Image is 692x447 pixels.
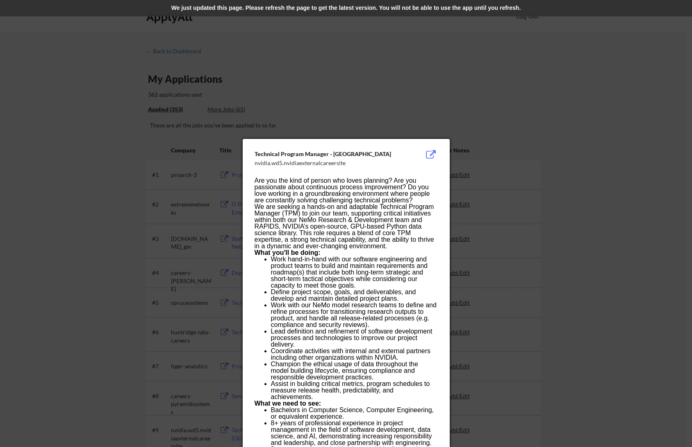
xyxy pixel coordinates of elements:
[255,150,396,158] div: Technical Program Manager - [GEOGRAPHIC_DATA]
[271,407,437,420] p: Bachelors in Computer Science, Computer Engineering, or equivalent experience.
[271,256,437,289] p: Work hand-in-hand with our software engineering and product teams to build and maintain requireme...
[271,328,437,348] p: Lead definition and refinement of software development processes and technologies to improve our ...
[271,361,437,381] p: Champion the ethical usage of data throughout the model building lifecycle, ensuring compliance a...
[271,381,437,400] p: Assist in building critical metrics, program schedules to measure release health, predictability,...
[271,420,437,446] p: 8+ years of professional experience in project management in the field of software development, d...
[255,249,321,256] b: What you'll be doing:
[271,302,437,328] p: Work with our NeMo model research teams to define and refine processes for transitioning research...
[255,177,437,204] p: Are you the kind of person who loves planning? Are you passionate about continuous process improv...
[271,348,437,361] p: Coordinate activities with internal and external partners including other organizations within NV...
[255,204,437,250] p: We are seeking a hands-on and adaptable Technical Program Manager (TPM) to join our team, support...
[271,289,437,302] p: Define project scope, goals, and deliverables, and develop and maintain detailed project plans.
[255,159,396,167] div: nvidia.wd5.nvidiaexternalcareersite
[255,400,321,407] b: What we need to see:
